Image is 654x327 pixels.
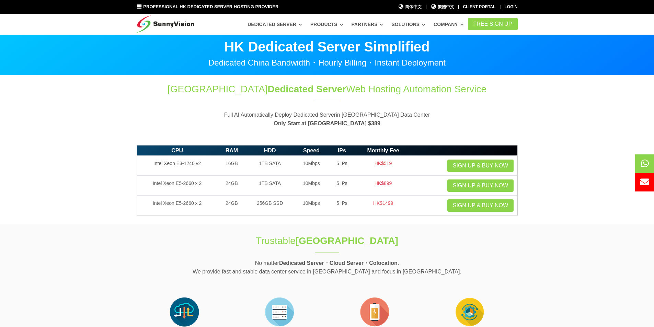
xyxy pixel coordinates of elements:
[213,234,441,247] h1: Trustable
[447,160,514,172] a: Sign up & Buy Now
[279,260,398,266] strong: Dedicated Server・Cloud Server・Colocation
[137,259,518,276] p: No matter . We provide fast and stable data center service in [GEOGRAPHIC_DATA] and focus in [GEO...
[294,196,329,215] td: 10Mbps
[218,156,246,176] td: 16GB
[463,4,496,9] a: Client Portal
[447,179,514,192] a: Sign up & Buy Now
[218,176,246,196] td: 24GB
[355,176,411,196] td: HK$899
[246,145,294,156] th: HDD
[355,145,411,156] th: Monthly Fee
[294,145,329,156] th: Speed
[310,18,343,31] a: Products
[137,110,518,128] p: Full AI Automatically Deploy Dedicated Serverin [GEOGRAPHIC_DATA] Data Center
[137,176,218,196] td: Intel Xeon E5-2660 x 2
[329,196,355,215] td: 5 IPs
[398,4,422,10] a: 简体中文
[329,176,355,196] td: 5 IPs
[355,196,411,215] td: HK$1499
[246,156,294,176] td: 1TB SATA
[500,4,501,10] li: |
[143,4,278,9] span: Professional HK Dedicated Server Hosting Provider
[218,196,246,215] td: 24GB
[137,59,518,67] p: Dedicated China Bandwidth・Hourly Billing・Instant Deployment
[355,156,411,176] td: HK$519
[137,145,218,156] th: CPU
[431,4,454,10] a: 繁體中文
[296,235,398,246] strong: [GEOGRAPHIC_DATA]
[294,176,329,196] td: 10Mbps
[447,199,514,212] a: Sign up & Buy Now
[137,82,518,96] h1: [GEOGRAPHIC_DATA] Web Hosting Automation Service
[218,145,246,156] th: RAM
[434,18,464,31] a: Company
[329,145,355,156] th: IPs
[274,120,380,126] strong: Only Start at [GEOGRAPHIC_DATA] $389
[505,4,518,9] a: Login
[267,84,346,94] span: Dedicated Server
[425,4,426,10] li: |
[137,196,218,215] td: Intel Xeon E5-2660 x 2
[246,196,294,215] td: 256GB SSD
[458,4,459,10] li: |
[137,156,218,176] td: Intel Xeon E3-1240 v2
[246,176,294,196] td: 1TB SATA
[248,18,302,31] a: Dedicated Server
[294,156,329,176] td: 10Mbps
[468,18,518,30] a: FREE Sign Up
[329,156,355,176] td: 5 IPs
[137,40,518,54] p: HK Dedicated Server Simplified
[352,18,383,31] a: Partners
[391,18,425,31] a: Solutions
